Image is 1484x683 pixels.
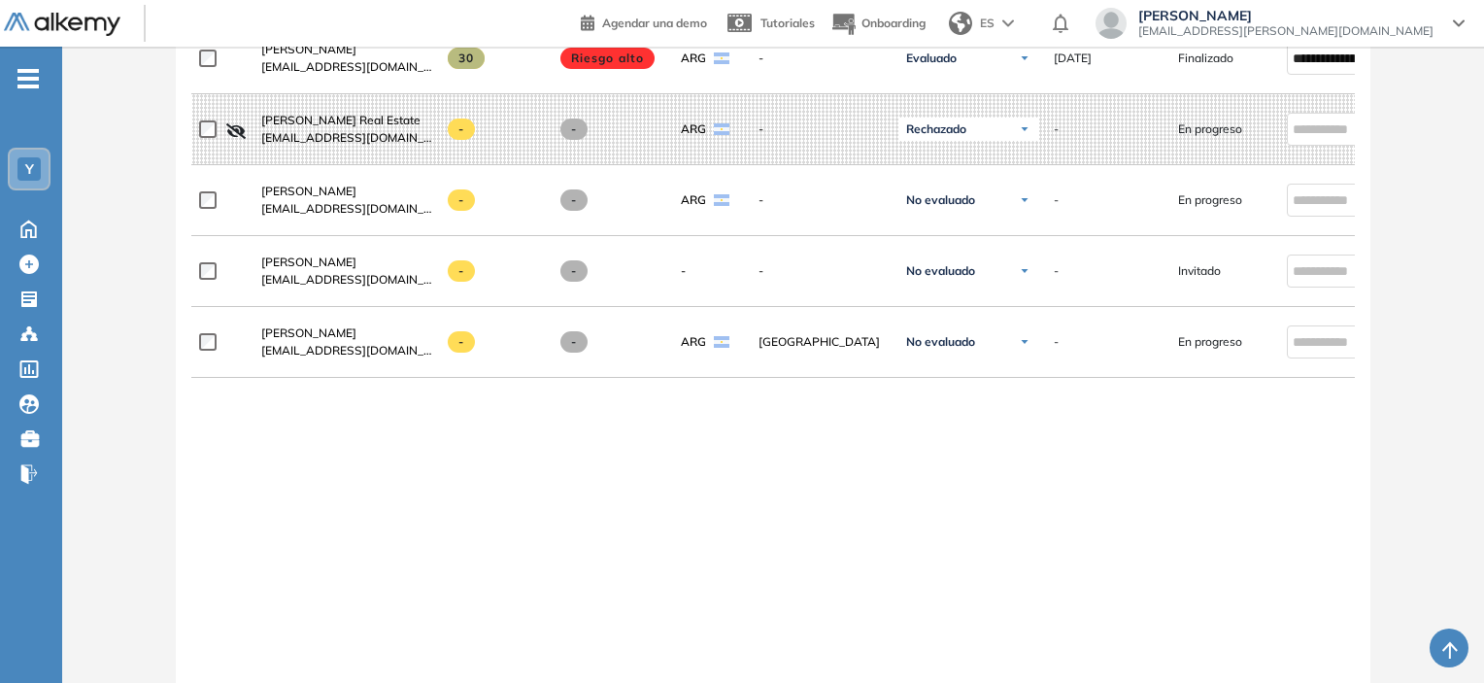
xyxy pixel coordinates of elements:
[681,191,706,209] span: ARG
[714,52,729,64] img: ARG
[261,112,432,129] a: [PERSON_NAME] Real Estate
[1138,8,1433,23] span: [PERSON_NAME]
[261,42,356,56] span: [PERSON_NAME]
[560,48,656,69] span: Riesgo alto
[760,16,815,30] span: Tutoriales
[261,184,356,198] span: [PERSON_NAME]
[906,192,975,208] span: No evaluado
[261,342,432,359] span: [EMAIL_ADDRESS][DOMAIN_NAME]
[261,271,432,289] span: [EMAIL_ADDRESS][DOMAIN_NAME]
[448,48,486,69] span: 30
[448,331,476,353] span: -
[560,119,589,140] span: -
[861,16,926,30] span: Onboarding
[1178,120,1242,138] span: En progreso
[261,324,432,342] a: [PERSON_NAME]
[1178,50,1233,67] span: Finalizado
[1138,23,1433,39] span: [EMAIL_ADDRESS][PERSON_NAME][DOMAIN_NAME]
[1019,336,1030,348] img: Ícono de flecha
[759,191,883,209] span: -
[681,333,706,351] span: ARG
[759,120,883,138] span: -
[1178,262,1221,280] span: Invitado
[1019,265,1030,277] img: Ícono de flecha
[261,255,356,269] span: [PERSON_NAME]
[4,13,120,37] img: Logo
[681,262,686,280] span: -
[560,189,589,211] span: -
[949,12,972,35] img: world
[602,16,707,30] span: Agendar una demo
[1054,191,1059,209] span: -
[1178,333,1242,351] span: En progreso
[261,325,356,340] span: [PERSON_NAME]
[1002,19,1014,27] img: arrow
[1054,262,1059,280] span: -
[448,260,476,282] span: -
[759,262,883,280] span: -
[759,50,883,67] span: -
[681,120,706,138] span: ARG
[1019,52,1030,64] img: Ícono de flecha
[1054,50,1092,67] span: [DATE]
[448,189,476,211] span: -
[448,119,476,140] span: -
[906,263,975,279] span: No evaluado
[714,123,729,135] img: ARG
[1054,120,1059,138] span: -
[261,129,432,147] span: [EMAIL_ADDRESS][DOMAIN_NAME]
[1019,194,1030,206] img: Ícono de flecha
[1178,191,1242,209] span: En progreso
[1054,333,1059,351] span: -
[261,200,432,218] span: [EMAIL_ADDRESS][DOMAIN_NAME]
[261,183,432,200] a: [PERSON_NAME]
[261,254,432,271] a: [PERSON_NAME]
[581,10,707,33] a: Agendar una demo
[714,336,729,348] img: ARG
[560,331,589,353] span: -
[17,77,39,81] i: -
[830,3,926,45] button: Onboarding
[25,161,34,177] span: Y
[261,41,432,58] a: [PERSON_NAME]
[906,51,957,66] span: Evaluado
[261,113,421,127] span: [PERSON_NAME] Real Estate
[261,58,432,76] span: [EMAIL_ADDRESS][DOMAIN_NAME]
[906,121,966,137] span: Rechazado
[714,194,729,206] img: ARG
[980,15,995,32] span: ES
[906,334,975,350] span: No evaluado
[1019,123,1030,135] img: Ícono de flecha
[681,50,706,67] span: ARG
[560,260,589,282] span: -
[759,333,883,351] span: [GEOGRAPHIC_DATA]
